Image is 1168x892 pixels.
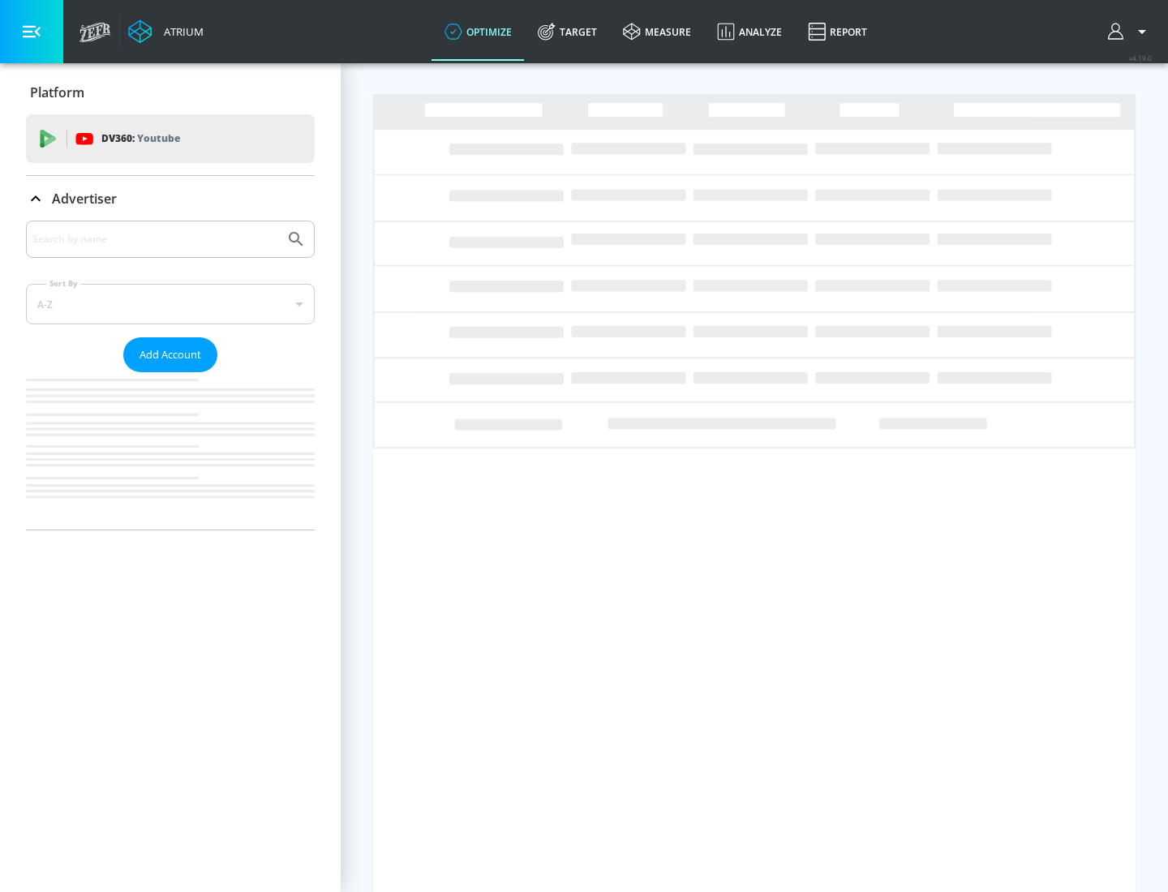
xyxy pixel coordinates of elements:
p: Platform [30,84,84,101]
span: v 4.19.0 [1129,54,1152,62]
a: measure [610,2,704,61]
a: Analyze [704,2,795,61]
a: Target [525,2,610,61]
div: A-Z [26,284,315,324]
div: Advertiser [26,221,315,530]
button: Add Account [123,337,217,372]
div: Atrium [157,24,204,39]
a: optimize [432,2,525,61]
div: Platform [26,70,315,115]
label: Sort By [46,278,81,289]
a: Report [795,2,880,61]
p: DV360: [101,130,180,148]
a: Atrium [128,19,204,44]
span: Add Account [140,345,201,364]
div: DV360: Youtube [26,114,315,163]
div: Advertiser [26,176,315,221]
p: Youtube [137,130,180,147]
p: Advertiser [52,190,117,208]
nav: list of Advertiser [26,372,315,530]
input: Search by name [32,229,278,250]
